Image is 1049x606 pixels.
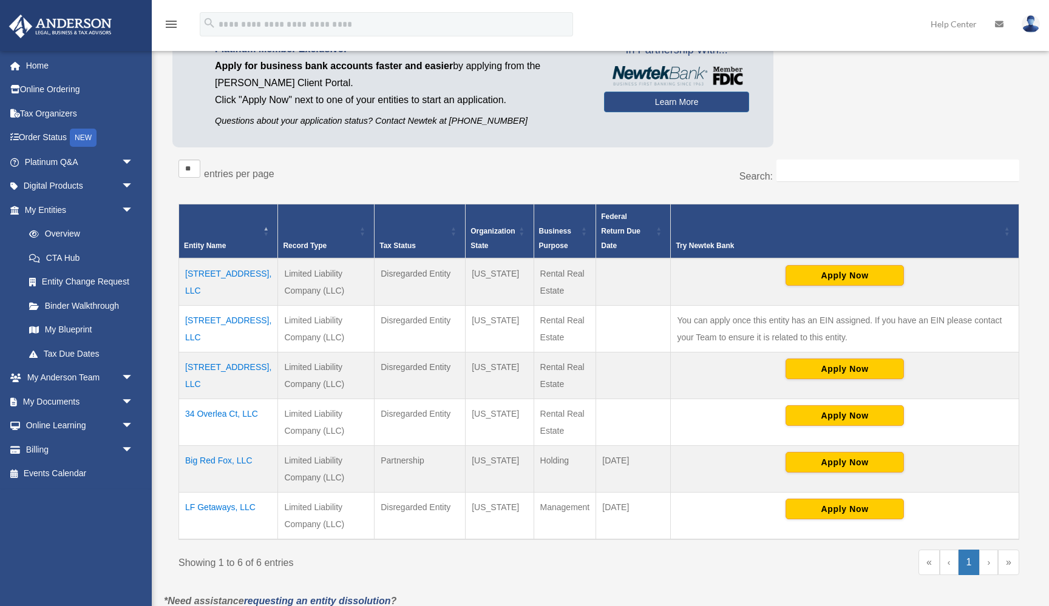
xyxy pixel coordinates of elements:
[375,446,466,493] td: Partnership
[466,258,534,306] td: [US_STATE]
[164,596,396,606] em: *Need assistance ?
[604,92,749,112] a: Learn More
[179,493,278,540] td: LF Getaways, LLC
[5,15,115,38] img: Anderson Advisors Platinum Portal
[671,204,1019,259] th: Try Newtek Bank : Activate to sort
[215,92,586,109] p: Click "Apply Now" next to one of your entities to start an application.
[786,265,904,286] button: Apply Now
[375,352,466,399] td: Disregarded Entity
[17,318,146,342] a: My Blueprint
[596,446,671,493] td: [DATE]
[278,446,375,493] td: Limited Liability Company (LLC)
[786,452,904,473] button: Apply Now
[379,241,416,250] span: Tax Status
[8,366,152,390] a: My Anderson Teamarrow_drop_down
[534,352,596,399] td: Rental Real Estate
[8,389,152,414] a: My Documentsarrow_drop_down
[184,241,226,250] span: Entity Name
[375,258,466,306] td: Disregarded Entity
[121,150,146,175] span: arrow_drop_down
[470,227,515,250] span: Organization State
[786,359,904,379] button: Apply Now
[596,493,671,540] td: [DATE]
[215,113,586,129] p: Questions about your application status? Contact Newtek at [PHONE_NUMBER]
[534,258,596,306] td: Rental Real Estate
[278,258,375,306] td: Limited Liability Company (LLC)
[215,58,586,92] p: by applying from the [PERSON_NAME] Client Portal.
[375,204,466,259] th: Tax Status: Activate to sort
[17,222,140,246] a: Overview
[8,78,152,102] a: Online Ordering
[278,493,375,540] td: Limited Liability Company (LLC)
[534,204,596,259] th: Business Purpose: Activate to sort
[671,306,1019,352] td: You can apply once this entity has an EIN assigned. If you have an EIN please contact your Team t...
[8,101,152,126] a: Tax Organizers
[466,352,534,399] td: [US_STATE]
[534,306,596,352] td: Rental Real Estate
[179,352,278,399] td: [STREET_ADDRESS], LLC
[278,306,375,352] td: Limited Liability Company (LLC)
[534,399,596,446] td: Rental Real Estate
[17,342,146,366] a: Tax Due Dates
[244,596,391,606] a: requesting an entity dissolution
[466,399,534,446] td: [US_STATE]
[466,446,534,493] td: [US_STATE]
[17,270,146,294] a: Entity Change Request
[278,352,375,399] td: Limited Liability Company (LLC)
[786,405,904,426] button: Apply Now
[676,238,1000,253] div: Try Newtek Bank
[8,414,152,438] a: Online Learningarrow_drop_down
[466,493,534,540] td: [US_STATE]
[466,204,534,259] th: Organization State: Activate to sort
[204,169,274,179] label: entries per page
[534,493,596,540] td: Management
[121,389,146,414] span: arrow_drop_down
[466,306,534,352] td: [US_STATE]
[164,17,178,32] i: menu
[534,446,596,493] td: Holding
[283,241,327,250] span: Record Type
[8,198,146,222] a: My Entitiesarrow_drop_down
[121,198,146,223] span: arrow_drop_down
[179,258,278,306] td: [STREET_ADDRESS], LLC
[179,446,278,493] td: Big Red Fox, LLC
[8,437,152,462] a: Billingarrow_drop_down
[918,550,940,575] a: First
[610,66,743,86] img: NewtekBankLogoSM.png
[17,246,146,270] a: CTA Hub
[70,129,97,147] div: NEW
[215,61,453,71] span: Apply for business bank accounts faster and easier
[375,306,466,352] td: Disregarded Entity
[278,204,375,259] th: Record Type: Activate to sort
[539,227,571,250] span: Business Purpose
[179,306,278,352] td: [STREET_ADDRESS], LLC
[375,493,466,540] td: Disregarded Entity
[739,171,773,181] label: Search:
[179,399,278,446] td: 34 Overlea Ct, LLC
[8,126,152,150] a: Order StatusNEW
[8,53,152,78] a: Home
[375,399,466,446] td: Disregarded Entity
[179,204,278,259] th: Entity Name: Activate to invert sorting
[8,150,152,174] a: Platinum Q&Aarrow_drop_down
[121,366,146,391] span: arrow_drop_down
[121,437,146,462] span: arrow_drop_down
[17,294,146,318] a: Binder Walkthrough
[601,212,640,250] span: Federal Return Due Date
[121,414,146,439] span: arrow_drop_down
[786,499,904,519] button: Apply Now
[596,204,671,259] th: Federal Return Due Date: Activate to sort
[8,174,152,198] a: Digital Productsarrow_drop_down
[8,462,152,486] a: Events Calendar
[178,550,590,571] div: Showing 1 to 6 of 6 entries
[1022,15,1040,33] img: User Pic
[278,399,375,446] td: Limited Liability Company (LLC)
[121,174,146,199] span: arrow_drop_down
[164,21,178,32] a: menu
[203,16,216,30] i: search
